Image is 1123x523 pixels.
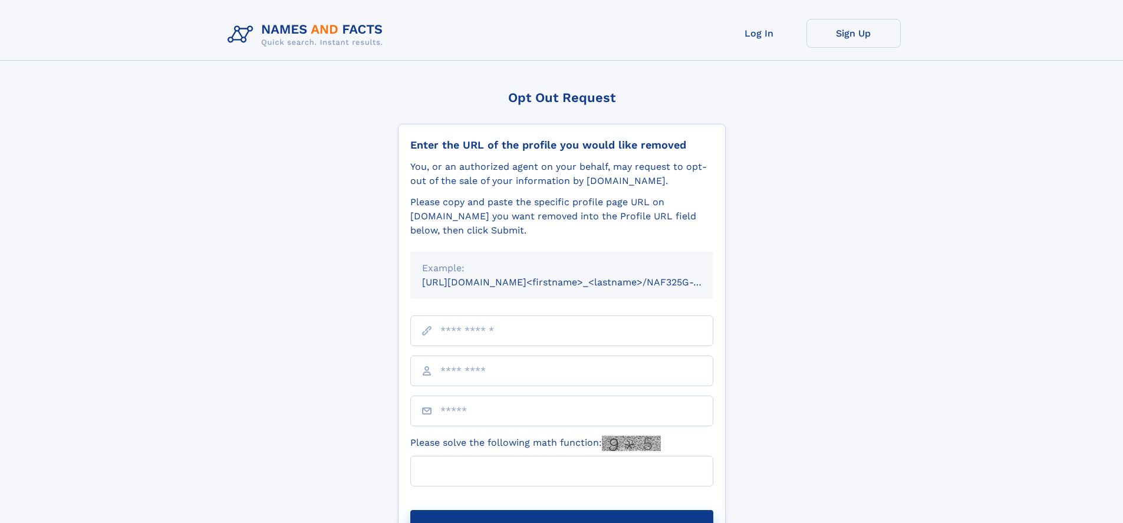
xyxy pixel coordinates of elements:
[410,436,661,451] label: Please solve the following math function:
[422,261,702,275] div: Example:
[410,160,713,188] div: You, or an authorized agent on your behalf, may request to opt-out of the sale of your informatio...
[712,19,806,48] a: Log In
[410,195,713,238] div: Please copy and paste the specific profile page URL on [DOMAIN_NAME] you want removed into the Pr...
[398,90,726,105] div: Opt Out Request
[422,277,736,288] small: [URL][DOMAIN_NAME]<firstname>_<lastname>/NAF325G-xxxxxxxx
[806,19,901,48] a: Sign Up
[223,19,393,51] img: Logo Names and Facts
[410,139,713,152] div: Enter the URL of the profile you would like removed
